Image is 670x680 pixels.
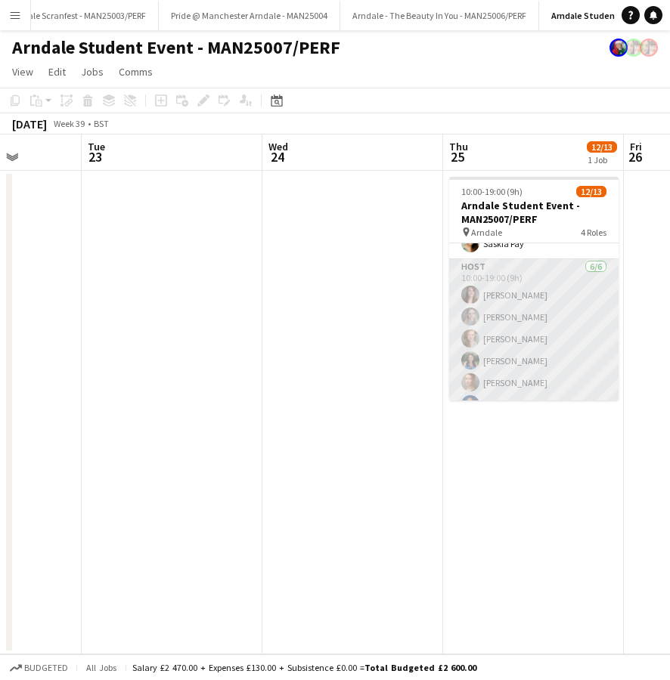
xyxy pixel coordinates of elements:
span: 12/13 [587,141,617,153]
span: Budgeted [24,663,68,673]
a: Comms [113,62,159,82]
span: Edit [48,65,66,79]
div: 1 Job [588,154,616,165]
span: 26 [628,148,642,165]
span: Arndale [471,227,502,238]
button: Arndale - The Beauty In You - MAN25006/PERF [340,1,539,30]
span: Comms [119,65,153,79]
app-job-card: 10:00-19:00 (9h)12/13Arndale Student Event - MAN25007/PERF Arndale4 Roles10:00-19:00 (9h)[PERSON_... [449,177,619,400]
app-user-avatar: Performer Department [640,39,658,57]
span: 10:00-19:00 (9h) [461,186,523,197]
span: All jobs [83,662,119,673]
span: Week 39 [50,118,88,129]
span: Total Budgeted £2 600.00 [364,662,476,673]
h1: Arndale Student Event - MAN25007/PERF [12,36,340,59]
app-user-avatar: Project Manager [610,39,628,57]
span: 23 [85,148,105,165]
a: View [6,62,39,82]
span: Thu [449,140,468,153]
span: Fri [630,140,642,153]
span: Wed [268,140,288,153]
a: Edit [42,62,72,82]
div: BST [94,118,109,129]
span: 12/13 [576,186,606,197]
span: 25 [447,148,468,165]
h3: Arndale Student Event - MAN25007/PERF [449,199,619,226]
span: Jobs [81,65,104,79]
button: Budgeted [8,660,70,676]
span: Tue [88,140,105,153]
button: Pride @ Manchester Arndale - MAN25004 [159,1,340,30]
span: View [12,65,33,79]
a: Jobs [75,62,110,82]
span: 24 [266,148,288,165]
app-user-avatar: Performer Department [625,39,643,57]
app-card-role: Host6/610:00-19:00 (9h)[PERSON_NAME][PERSON_NAME][PERSON_NAME][PERSON_NAME][PERSON_NAME][PERSON_N... [449,258,619,419]
div: Salary £2 470.00 + Expenses £130.00 + Subsistence £0.00 = [132,662,476,673]
div: [DATE] [12,116,47,131]
span: 4 Roles [581,227,606,238]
